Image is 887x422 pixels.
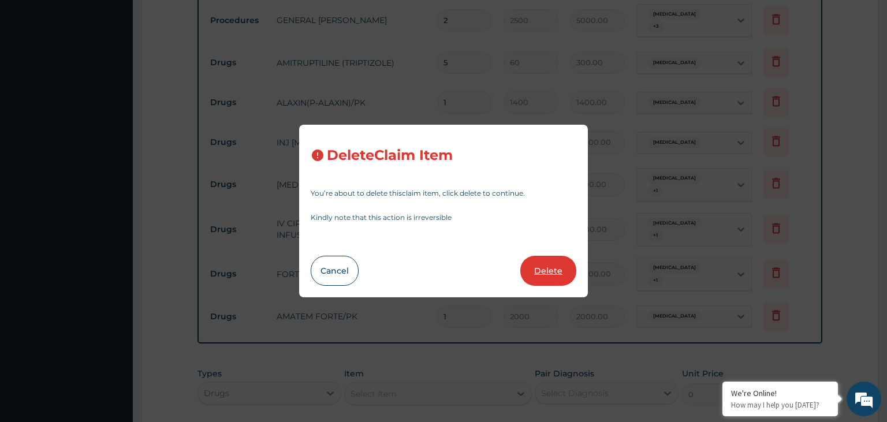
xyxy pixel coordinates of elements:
[731,388,829,398] div: We're Online!
[731,400,829,410] p: How may I help you today?
[21,58,47,87] img: d_794563401_company_1708531726252_794563401
[6,291,220,331] textarea: Type your message and hit 'Enter'
[311,214,576,221] p: Kindly note that this action is irreversible
[311,256,359,286] button: Cancel
[60,65,194,80] div: Chat with us now
[311,190,576,197] p: You’re about to delete this claim item , click delete to continue.
[327,148,453,163] h3: Delete Claim Item
[520,256,576,286] button: Delete
[67,133,159,250] span: We're online!
[189,6,217,33] div: Minimize live chat window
